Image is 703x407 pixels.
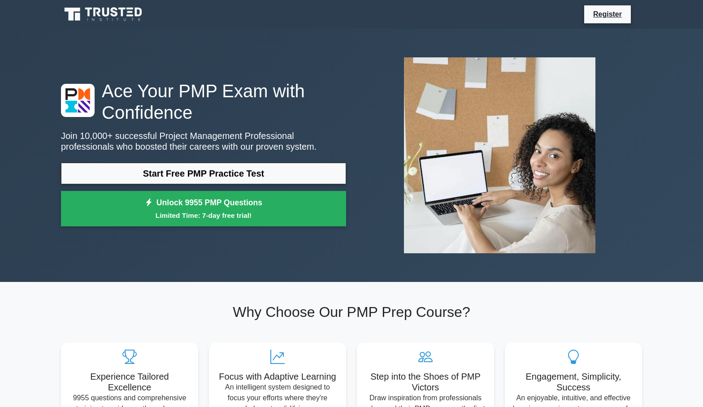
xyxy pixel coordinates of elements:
[61,303,642,320] h2: Why Choose Our PMP Prep Course?
[68,371,191,393] h5: Experience Tailored Excellence
[61,191,346,227] a: Unlock 9955 PMP QuestionsLimited Time: 7-day free trial!
[364,371,487,393] h5: Step into the Shoes of PMP Victors
[61,80,346,123] h1: Ace Your PMP Exam with Confidence
[61,130,346,152] p: Join 10,000+ successful Project Management Professional professionals who boosted their careers w...
[216,371,339,382] h5: Focus with Adaptive Learning
[72,210,335,221] small: Limited Time: 7-day free trial!
[61,163,346,184] a: Start Free PMP Practice Test
[588,9,627,20] a: Register
[512,371,635,393] h5: Engagement, Simplicity, Success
